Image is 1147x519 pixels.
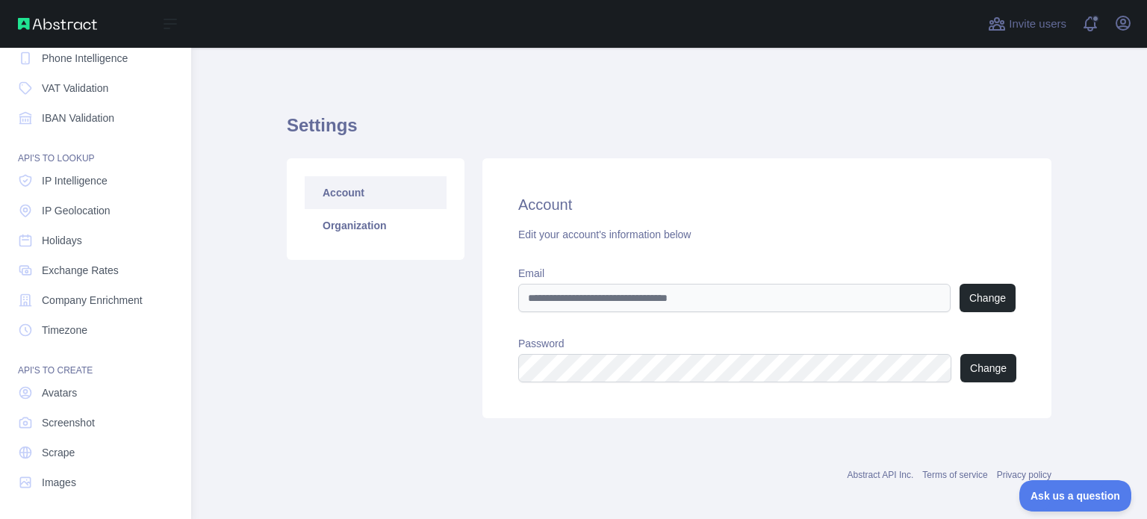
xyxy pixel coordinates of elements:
[42,293,143,308] span: Company Enrichment
[18,18,97,30] img: Abstract API
[985,12,1069,36] button: Invite users
[12,469,179,496] a: Images
[12,317,179,344] a: Timezone
[12,257,179,284] a: Exchange Rates
[42,385,77,400] span: Avatars
[305,209,447,242] a: Organization
[42,415,95,430] span: Screenshot
[42,233,82,248] span: Holidays
[1009,16,1066,33] span: Invite users
[12,379,179,406] a: Avatars
[997,470,1051,480] a: Privacy policy
[12,409,179,436] a: Screenshot
[12,227,179,254] a: Holidays
[42,203,111,218] span: IP Geolocation
[518,227,1016,242] div: Edit your account's information below
[960,284,1016,312] button: Change
[42,81,108,96] span: VAT Validation
[518,194,1016,215] h2: Account
[42,51,128,66] span: Phone Intelligence
[12,439,179,466] a: Scrape
[42,263,119,278] span: Exchange Rates
[12,346,179,376] div: API'S TO CREATE
[12,105,179,131] a: IBAN Validation
[12,45,179,72] a: Phone Intelligence
[305,176,447,209] a: Account
[42,475,76,490] span: Images
[518,336,1016,351] label: Password
[518,266,1016,281] label: Email
[42,111,114,125] span: IBAN Validation
[922,470,987,480] a: Terms of service
[12,287,179,314] a: Company Enrichment
[287,114,1051,149] h1: Settings
[12,75,179,102] a: VAT Validation
[848,470,914,480] a: Abstract API Inc.
[12,167,179,194] a: IP Intelligence
[12,197,179,224] a: IP Geolocation
[42,173,108,188] span: IP Intelligence
[1019,480,1132,512] iframe: Toggle Customer Support
[960,354,1016,382] button: Change
[42,445,75,460] span: Scrape
[42,323,87,338] span: Timezone
[12,134,179,164] div: API'S TO LOOKUP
